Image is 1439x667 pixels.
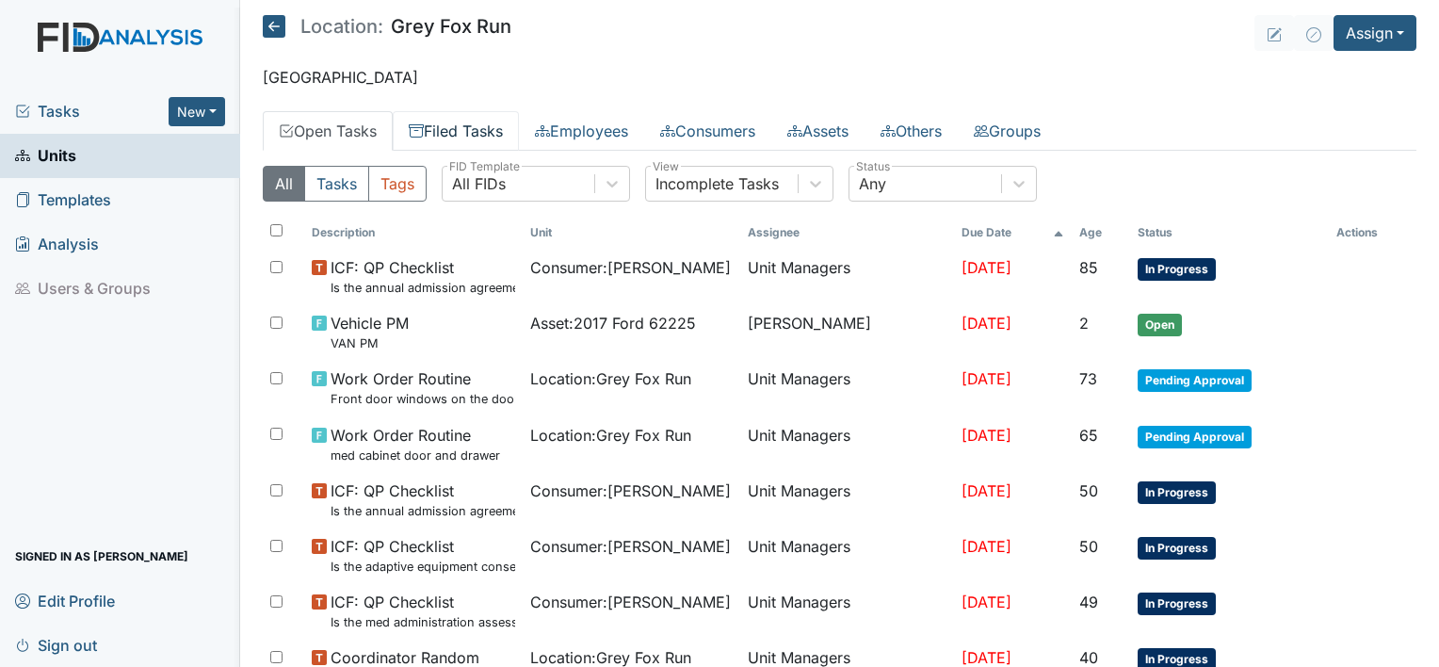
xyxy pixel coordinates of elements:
[530,256,731,279] span: Consumer : [PERSON_NAME]
[740,360,954,415] td: Unit Managers
[740,304,954,360] td: [PERSON_NAME]
[962,593,1011,611] span: [DATE]
[962,426,1011,445] span: [DATE]
[740,416,954,472] td: Unit Managers
[740,472,954,528] td: Unit Managers
[452,172,506,195] div: All FIDs
[1079,537,1098,556] span: 50
[1138,258,1216,281] span: In Progress
[331,390,514,408] small: Front door windows on the door
[1130,217,1329,249] th: Toggle SortBy
[263,66,1416,89] p: [GEOGRAPHIC_DATA]
[331,424,500,464] span: Work Order Routine med cabinet door and drawer
[530,535,731,558] span: Consumer : [PERSON_NAME]
[331,480,514,520] span: ICF: QP Checklist Is the annual admission agreement current? (document the date in the comment se...
[1138,481,1216,504] span: In Progress
[304,217,522,249] th: Toggle SortBy
[962,648,1011,667] span: [DATE]
[331,535,514,576] span: ICF: QP Checklist Is the adaptive equipment consent current? (document the date in the comment se...
[15,542,188,571] span: Signed in as [PERSON_NAME]
[15,141,76,171] span: Units
[530,480,731,502] span: Consumer : [PERSON_NAME]
[304,166,369,202] button: Tasks
[1138,593,1216,615] span: In Progress
[859,172,886,195] div: Any
[331,367,514,408] span: Work Order Routine Front door windows on the door
[15,100,169,122] a: Tasks
[740,217,954,249] th: Assignee
[331,558,514,576] small: Is the adaptive equipment consent current? (document the date in the comment section)
[270,224,283,236] input: Toggle All Rows Selected
[962,314,1011,333] span: [DATE]
[331,312,409,352] span: Vehicle PM VAN PM
[771,111,865,151] a: Assets
[1079,369,1097,388] span: 73
[644,111,771,151] a: Consumers
[169,97,225,126] button: New
[1079,426,1098,445] span: 65
[958,111,1057,151] a: Groups
[530,591,731,613] span: Consumer : [PERSON_NAME]
[1138,314,1182,336] span: Open
[962,369,1011,388] span: [DATE]
[1079,481,1098,500] span: 50
[740,583,954,639] td: Unit Managers
[331,279,514,297] small: Is the annual admission agreement current? (document the date in the comment section)
[740,249,954,304] td: Unit Managers
[15,630,97,659] span: Sign out
[331,256,514,297] span: ICF: QP Checklist Is the annual admission agreement current? (document the date in the comment se...
[655,172,779,195] div: Incomplete Tasks
[1329,217,1416,249] th: Actions
[300,17,383,36] span: Location:
[1079,593,1098,611] span: 49
[263,15,511,38] h5: Grey Fox Run
[331,447,500,464] small: med cabinet door and drawer
[865,111,958,151] a: Others
[962,481,1011,500] span: [DATE]
[530,312,696,334] span: Asset : 2017 Ford 62225
[263,166,305,202] button: All
[331,334,409,352] small: VAN PM
[331,502,514,520] small: Is the annual admission agreement current? (document the date in the comment section)
[368,166,427,202] button: Tags
[1138,537,1216,560] span: In Progress
[331,613,514,631] small: Is the med administration assessment current? (document the date in the comment section)
[1334,15,1416,51] button: Assign
[1072,217,1130,249] th: Toggle SortBy
[530,367,691,390] span: Location : Grey Fox Run
[740,528,954,583] td: Unit Managers
[15,230,99,259] span: Analysis
[962,537,1011,556] span: [DATE]
[263,166,427,202] div: Type filter
[1138,426,1252,448] span: Pending Approval
[263,111,393,151] a: Open Tasks
[393,111,519,151] a: Filed Tasks
[15,586,115,615] span: Edit Profile
[1079,648,1098,667] span: 40
[15,186,111,215] span: Templates
[1079,258,1098,277] span: 85
[519,111,644,151] a: Employees
[331,591,514,631] span: ICF: QP Checklist Is the med administration assessment current? (document the date in the comment...
[523,217,740,249] th: Toggle SortBy
[1138,369,1252,392] span: Pending Approval
[954,217,1072,249] th: Toggle SortBy
[962,258,1011,277] span: [DATE]
[530,424,691,447] span: Location : Grey Fox Run
[1079,314,1089,333] span: 2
